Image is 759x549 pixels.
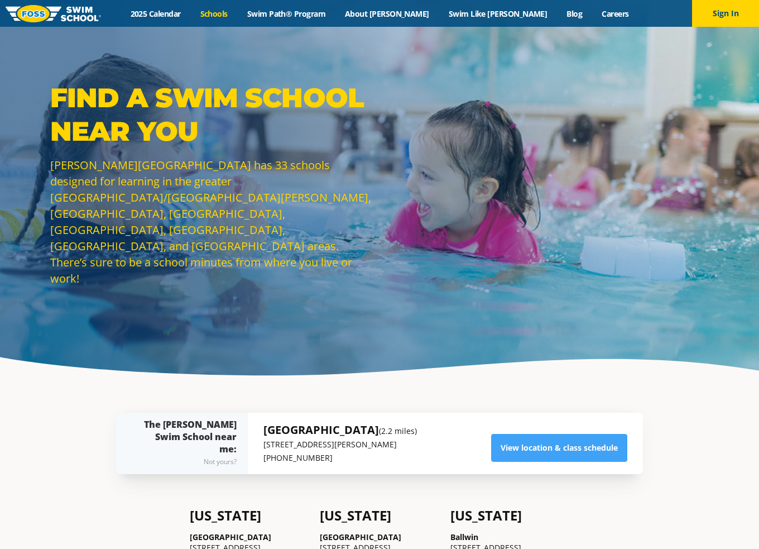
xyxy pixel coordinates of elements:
[592,8,638,19] a: Careers
[379,426,417,436] small: (2.2 miles)
[450,508,569,523] h4: [US_STATE]
[320,508,439,523] h4: [US_STATE]
[50,81,374,148] p: Find a Swim School Near You
[138,455,237,469] div: Not yours?
[237,8,335,19] a: Swim Path® Program
[190,532,271,542] a: [GEOGRAPHIC_DATA]
[6,5,101,22] img: FOSS Swim School Logo
[50,157,374,287] p: [PERSON_NAME][GEOGRAPHIC_DATA] has 33 schools designed for learning in the greater [GEOGRAPHIC_DA...
[557,8,592,19] a: Blog
[190,8,237,19] a: Schools
[450,532,478,542] a: Ballwin
[263,422,417,438] h5: [GEOGRAPHIC_DATA]
[335,8,439,19] a: About [PERSON_NAME]
[320,532,401,542] a: [GEOGRAPHIC_DATA]
[121,8,190,19] a: 2025 Calendar
[263,451,417,465] p: [PHONE_NUMBER]
[491,434,627,462] a: View location & class schedule
[190,508,309,523] h4: [US_STATE]
[439,8,557,19] a: Swim Like [PERSON_NAME]
[263,438,417,451] p: [STREET_ADDRESS][PERSON_NAME]
[138,418,237,469] div: The [PERSON_NAME] Swim School near me:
